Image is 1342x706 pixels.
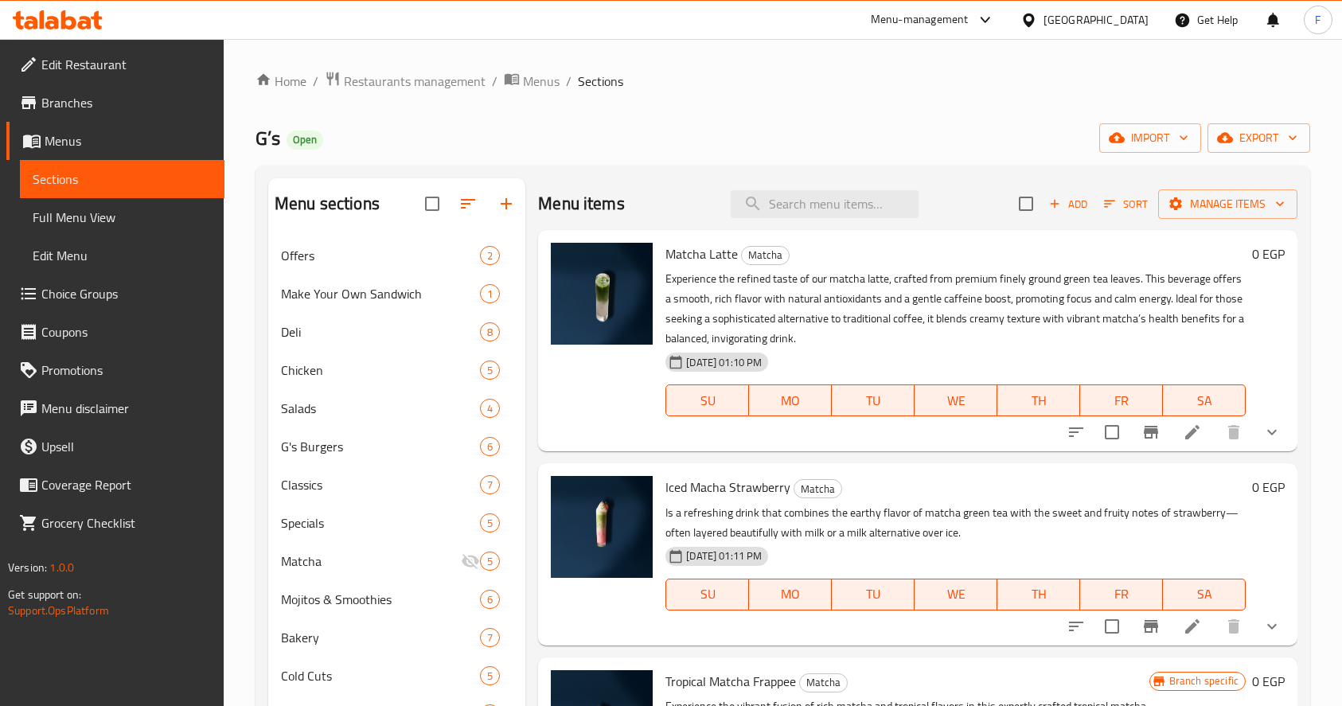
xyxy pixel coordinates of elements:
[481,478,499,493] span: 7
[281,437,480,456] span: G's Burgers
[1252,243,1285,265] h6: 0 EGP
[665,384,749,416] button: SU
[481,669,499,684] span: 5
[268,466,525,504] div: Classics7
[481,287,499,302] span: 1
[33,246,212,265] span: Edit Menu
[481,363,499,378] span: 5
[281,552,461,571] span: Matcha
[481,592,499,607] span: 6
[268,504,525,542] div: Specials5
[1132,607,1170,646] button: Branch-specific-item
[481,516,499,531] span: 5
[281,361,480,380] span: Chicken
[281,666,480,685] div: Cold Cuts
[281,284,480,303] span: Make Your Own Sandwich
[256,71,1310,92] nav: breadcrumb
[915,579,997,610] button: WE
[832,384,915,416] button: TU
[1207,123,1310,153] button: export
[566,72,572,91] li: /
[480,284,500,303] div: items
[800,673,847,692] span: Matcha
[915,384,997,416] button: WE
[731,190,919,218] input: search
[1100,192,1152,216] button: Sort
[6,427,224,466] a: Upsell
[1315,11,1321,29] span: F
[281,475,480,494] div: Classics
[41,399,212,418] span: Menu disclaimer
[481,439,499,454] span: 6
[480,322,500,341] div: items
[1099,123,1201,153] button: import
[1183,423,1202,442] a: Edit menu item
[480,361,500,380] div: items
[1171,194,1285,214] span: Manage items
[41,475,212,494] span: Coverage Report
[281,513,480,532] div: Specials
[1080,384,1163,416] button: FR
[749,579,832,610] button: MO
[665,242,738,266] span: Matcha Latte
[680,548,768,564] span: [DATE] 01:11 PM
[1095,610,1129,643] span: Select to update
[680,355,768,370] span: [DATE] 01:10 PM
[20,236,224,275] a: Edit Menu
[1252,670,1285,692] h6: 0 EGP
[481,630,499,646] span: 7
[256,120,280,156] span: G’s
[523,72,560,91] span: Menus
[6,275,224,313] a: Choice Groups
[551,476,653,578] img: Iced Macha Strawberry
[8,557,47,578] span: Version:
[268,351,525,389] div: Chicken5
[799,673,848,692] div: Matcha
[8,600,109,621] a: Support.OpsPlatform
[1169,583,1239,606] span: SA
[481,248,499,263] span: 2
[268,618,525,657] div: Bakery7
[838,389,908,412] span: TU
[20,198,224,236] a: Full Menu View
[741,246,790,265] div: Matcha
[20,160,224,198] a: Sections
[1253,607,1291,646] button: show more
[538,192,625,216] h2: Menu items
[665,579,749,610] button: SU
[1169,389,1239,412] span: SA
[1253,413,1291,451] button: show more
[1163,673,1245,688] span: Branch specific
[268,657,525,695] div: Cold Cuts5
[287,133,323,146] span: Open
[33,208,212,227] span: Full Menu View
[1057,413,1095,451] button: sort-choices
[41,361,212,380] span: Promotions
[41,93,212,112] span: Branches
[481,554,499,569] span: 5
[871,10,969,29] div: Menu-management
[281,246,480,265] span: Offers
[281,628,480,647] span: Bakery
[480,399,500,418] div: items
[45,131,212,150] span: Menus
[1215,607,1253,646] button: delete
[33,170,212,189] span: Sections
[832,579,915,610] button: TU
[1086,389,1157,412] span: FR
[673,389,743,412] span: SU
[1252,476,1285,498] h6: 0 EGP
[755,583,825,606] span: MO
[1104,195,1148,213] span: Sort
[268,580,525,618] div: Mojitos & Smoothies6
[1094,192,1158,216] span: Sort items
[313,72,318,91] li: /
[6,45,224,84] a: Edit Restaurant
[1215,413,1253,451] button: delete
